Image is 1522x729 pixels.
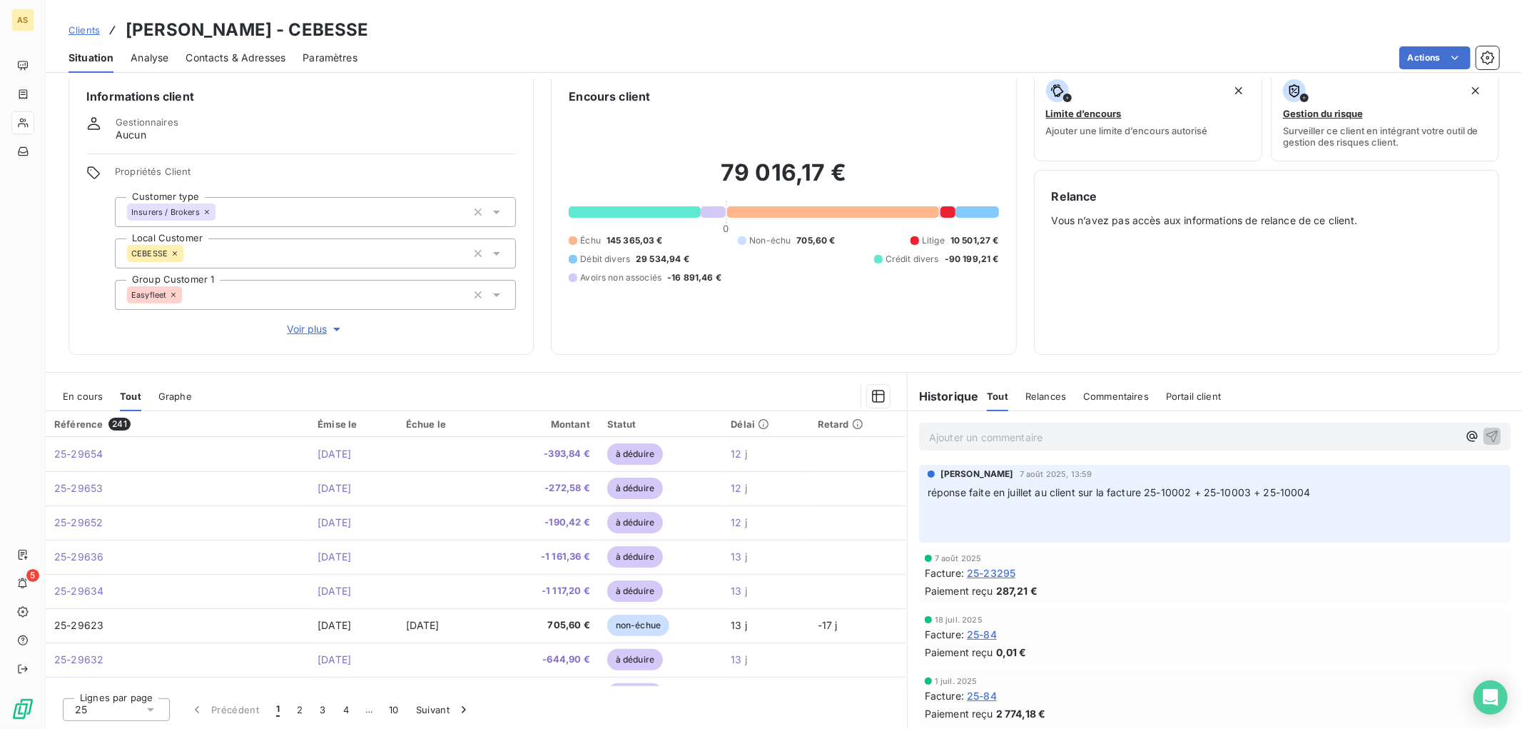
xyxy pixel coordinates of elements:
[925,565,964,580] span: Facture :
[318,482,351,494] span: [DATE]
[108,418,130,431] span: 241
[731,516,747,528] span: 12 j
[1046,125,1208,136] span: Ajouter une limite d’encours autorisé
[183,247,195,260] input: Ajouter une valeur
[335,695,357,725] button: 4
[63,391,103,402] span: En cours
[580,234,601,247] span: Échu
[945,253,999,266] span: -90 199,21 €
[749,234,791,247] span: Non-échu
[495,418,590,430] div: Montant
[607,478,663,499] span: à déduire
[131,291,166,299] span: Easyfleet
[731,550,747,563] span: 13 j
[495,516,590,530] span: -190,42 €
[607,649,663,670] span: à déduire
[54,448,103,460] span: 25-29654
[1025,391,1066,402] span: Relances
[86,88,516,105] h6: Informations client
[115,166,516,186] span: Propriétés Client
[724,223,729,234] span: 0
[731,418,800,430] div: Délai
[967,565,1015,580] span: 25-23295
[607,512,663,533] span: à déduire
[11,9,34,31] div: AS
[318,619,351,631] span: [DATE]
[407,695,480,725] button: Suivant
[495,447,590,461] span: -393,84 €
[925,688,964,703] span: Facture :
[925,627,964,642] span: Facture :
[569,159,998,201] h2: 79 016,17 €
[908,388,979,405] h6: Historique
[1052,188,1481,337] div: Vous n’avez pas accès aux informations de relance de ce client.
[26,569,39,582] span: 5
[996,645,1027,660] span: 0,01 €
[406,418,478,430] div: Échue le
[818,619,838,631] span: -17 j
[54,418,300,431] div: Référence
[276,703,280,717] span: 1
[318,418,389,430] div: Émise le
[1399,46,1471,69] button: Actions
[607,615,669,636] span: non-échue
[54,619,103,631] span: 25-29623
[731,448,747,460] span: 12 j
[181,695,268,725] button: Précédent
[935,615,983,624] span: 18 juil. 2025
[607,580,663,602] span: à déduire
[607,234,663,247] span: 145 365,03 €
[182,288,193,301] input: Ajouter une valeur
[935,677,978,685] span: 1 juil. 2025
[288,695,311,725] button: 2
[996,583,1038,598] span: 287,21 €
[186,51,285,65] span: Contacts & Adresses
[886,253,939,266] span: Crédit divers
[318,448,351,460] span: [DATE]
[303,51,357,65] span: Paramètres
[987,391,1008,402] span: Tout
[607,418,714,430] div: Statut
[731,482,747,494] span: 12 j
[495,481,590,496] span: -272,58 €
[580,271,661,284] span: Avoirs non associés
[731,585,747,597] span: 13 j
[1020,470,1092,478] span: 7 août 2025, 13:59
[116,128,146,142] span: Aucun
[569,88,650,105] h6: Encours client
[75,703,87,717] span: 25
[925,583,993,598] span: Paiement reçu
[268,695,288,725] button: 1
[115,321,516,337] button: Voir plus
[495,653,590,667] span: -644,90 €
[131,208,200,216] span: Insurers / Brokers
[120,391,141,402] span: Tout
[406,619,440,631] span: [DATE]
[636,253,689,266] span: 29 534,94 €
[1473,680,1508,715] div: Open Intercom Messenger
[1283,125,1487,148] span: Surveiller ce client en intégrant votre outil de gestion des risques client.
[380,695,407,725] button: 10
[925,706,993,721] span: Paiement reçu
[215,206,227,218] input: Ajouter une valeur
[1166,391,1221,402] span: Portail client
[607,443,663,465] span: à déduire
[667,271,721,284] span: -16 891,46 €
[158,391,192,402] span: Graphe
[495,584,590,598] span: -1 117,20 €
[318,516,351,528] span: [DATE]
[731,619,747,631] span: 13 j
[580,253,630,266] span: Débit divers
[69,24,100,36] span: Clients
[796,234,835,247] span: 705,60 €
[731,653,747,665] span: 13 j
[996,706,1046,721] span: 2 774,18 €
[312,695,335,725] button: 3
[1083,391,1149,402] span: Commentaires
[1271,70,1499,161] button: Gestion du risqueSurveiller ce client en intégrant votre outil de gestion des risques client.
[1052,188,1481,205] h6: Relance
[54,550,103,563] span: 25-29636
[131,249,168,258] span: CEBESSE
[54,482,103,494] span: 25-29653
[967,688,997,703] span: 25-84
